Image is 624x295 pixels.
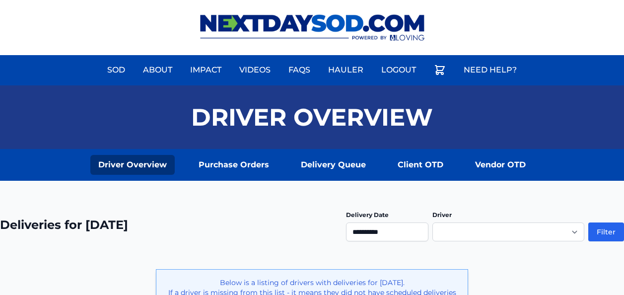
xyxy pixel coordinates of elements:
[233,58,277,82] a: Videos
[191,155,277,175] a: Purchase Orders
[346,211,389,219] label: Delivery Date
[390,155,451,175] a: Client OTD
[137,58,178,82] a: About
[432,211,452,219] label: Driver
[322,58,369,82] a: Hauler
[184,58,227,82] a: Impact
[101,58,131,82] a: Sod
[458,58,523,82] a: Need Help?
[191,105,433,129] h1: Driver Overview
[293,155,374,175] a: Delivery Queue
[90,155,175,175] a: Driver Overview
[375,58,422,82] a: Logout
[588,222,624,241] button: Filter
[467,155,534,175] a: Vendor OTD
[282,58,316,82] a: FAQs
